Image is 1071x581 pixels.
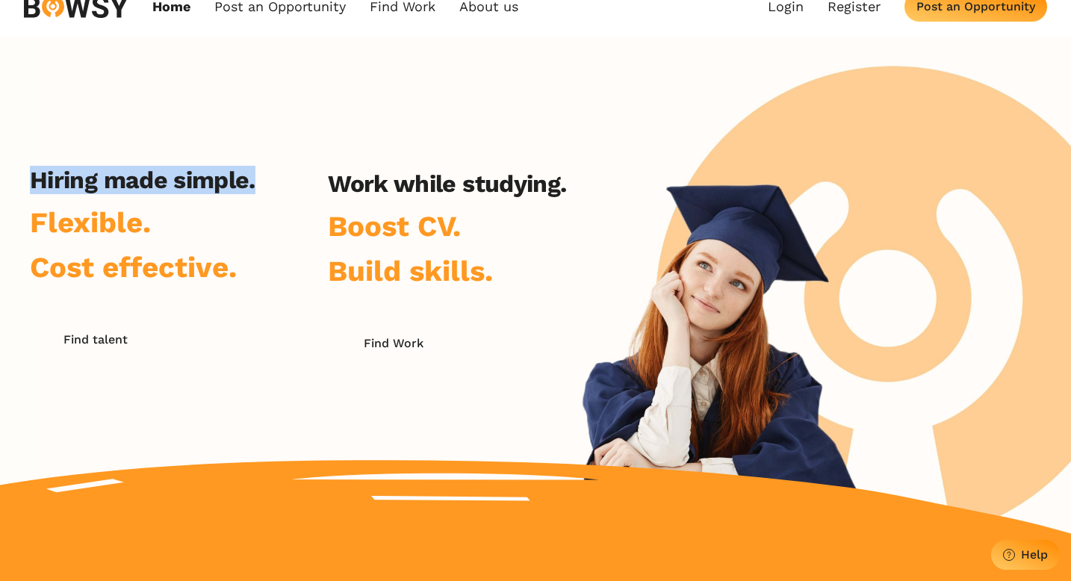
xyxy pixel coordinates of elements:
span: Build skills. [328,254,493,288]
button: Find Work [328,329,459,358]
span: Cost effective. [30,250,237,284]
div: Help [1021,547,1048,562]
h2: Hiring made simple. [30,166,255,194]
div: Find Work [364,336,423,350]
button: Find talent [30,325,161,355]
div: Find talent [63,332,128,347]
span: Boost CV. [328,209,461,243]
h2: Work while studying. [328,170,566,198]
button: Help [991,540,1060,570]
span: Flexible. [30,205,151,239]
